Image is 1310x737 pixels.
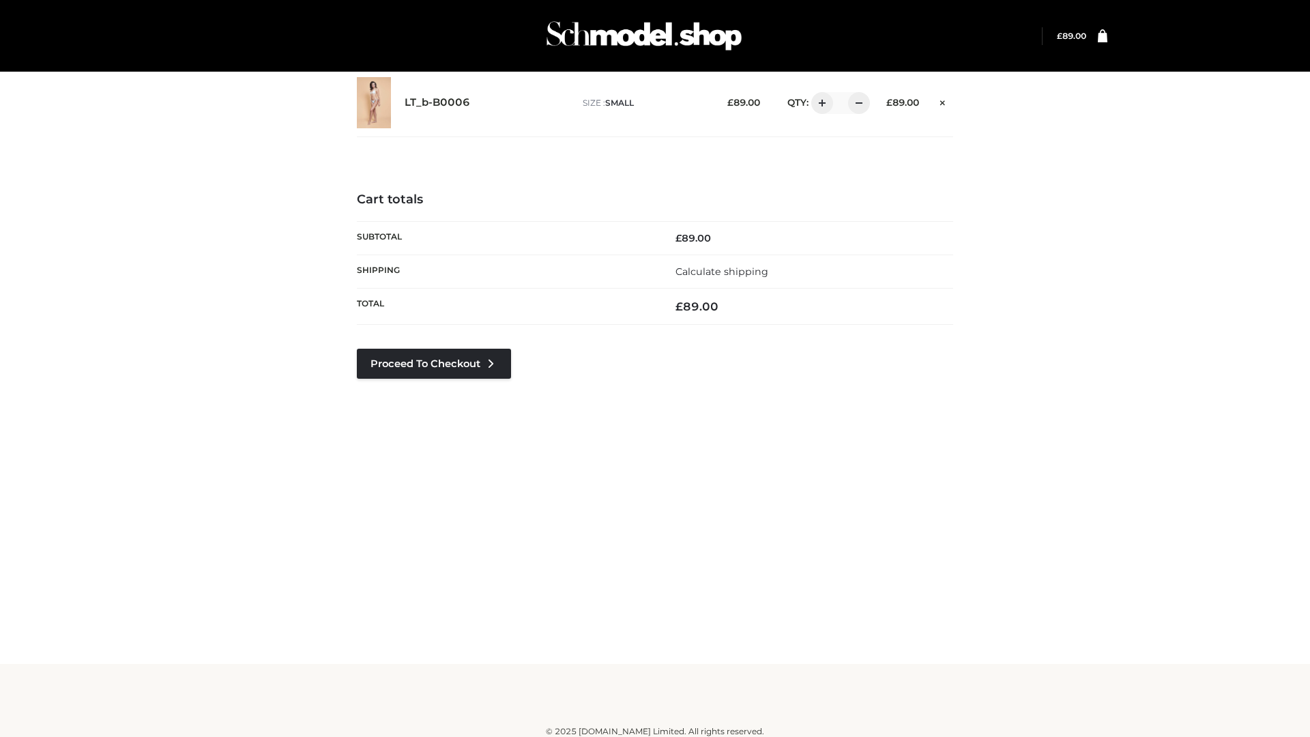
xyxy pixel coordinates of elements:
span: SMALL [605,98,634,108]
span: £ [675,300,683,313]
span: £ [675,232,682,244]
th: Shipping [357,255,655,288]
span: £ [727,97,733,108]
th: Subtotal [357,221,655,255]
a: LT_b-B0006 [405,96,470,109]
th: Total [357,289,655,325]
span: £ [886,97,892,108]
bdi: 89.00 [675,300,718,313]
bdi: 89.00 [675,232,711,244]
a: Proceed to Checkout [357,349,511,379]
bdi: 89.00 [727,97,760,108]
span: £ [1057,31,1062,41]
a: Calculate shipping [675,265,768,278]
bdi: 89.00 [1057,31,1086,41]
h4: Cart totals [357,192,953,207]
a: £89.00 [1057,31,1086,41]
div: QTY: [774,92,865,114]
bdi: 89.00 [886,97,919,108]
p: size : [583,97,706,109]
img: Schmodel Admin 964 [542,9,746,63]
a: Remove this item [933,92,953,110]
